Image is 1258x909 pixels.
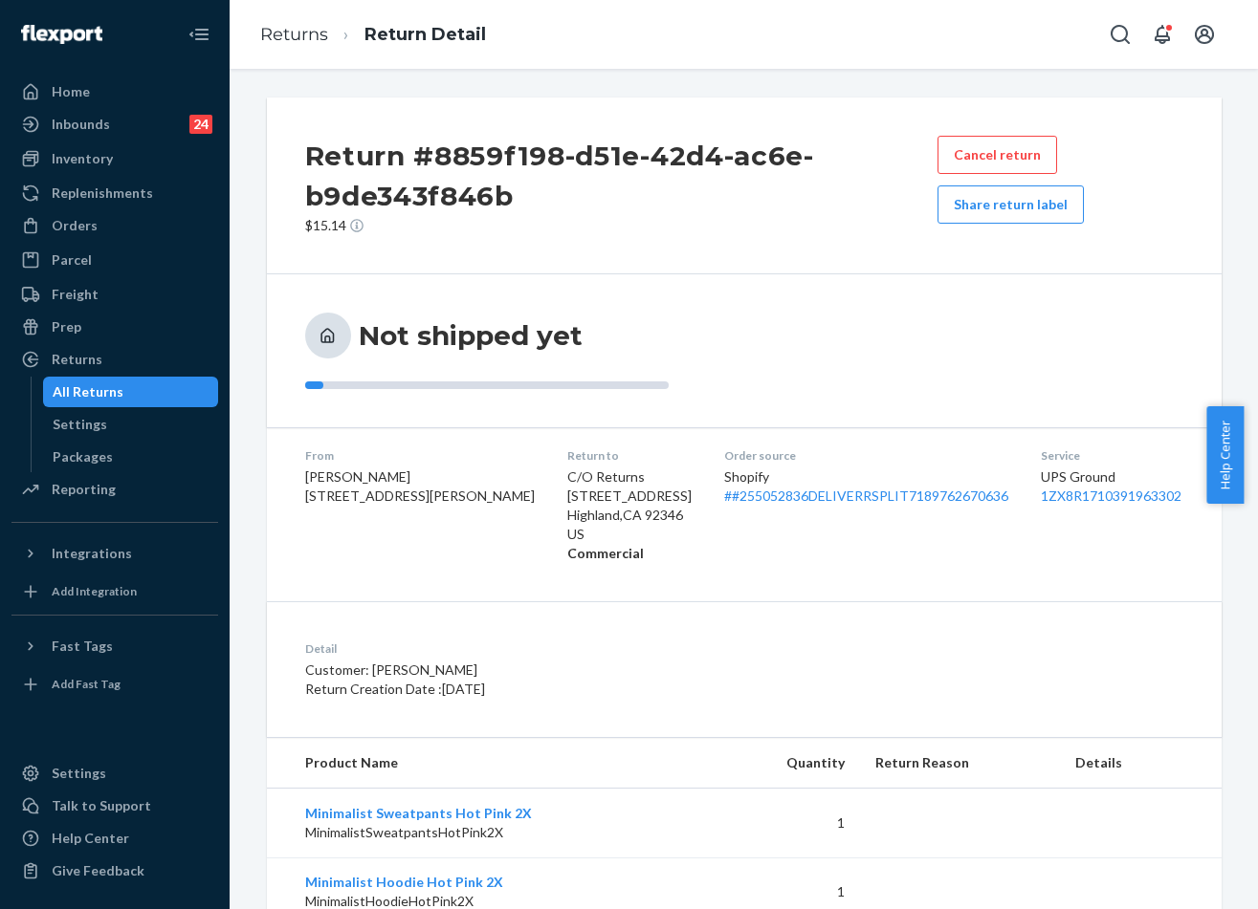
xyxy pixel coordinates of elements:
[52,480,116,499] div: Reporting
[11,312,218,342] a: Prep
[305,874,503,890] a: Minimalist Hoodie Hot Pink 2X
[305,216,938,235] p: $15.14
[567,487,694,506] p: [STREET_ADDRESS]
[11,790,218,821] button: Talk to Support
[11,576,218,607] a: Add Integration
[11,631,218,661] button: Fast Tags
[717,789,859,858] td: 1
[43,442,219,472] a: Packages
[52,764,106,783] div: Settings
[53,415,107,434] div: Settings
[189,115,212,134] div: 24
[860,738,1060,789] th: Return Reason
[267,738,717,789] th: Product Name
[52,861,144,880] div: Give Feedback
[1041,487,1181,504] a: 1ZX8R1710391963302
[11,538,218,569] button: Integrations
[52,544,132,563] div: Integrations
[305,660,834,680] p: Customer: [PERSON_NAME]
[938,136,1057,174] button: Cancel return
[305,447,537,464] dt: From
[11,474,218,505] a: Reporting
[305,136,938,216] h2: Return #8859f198-d51e-42d4-ac6e-b9de343f846b
[52,149,113,168] div: Inventory
[43,409,219,440] a: Settings
[11,76,218,107] a: Home
[11,758,218,789] a: Settings
[724,487,1008,504] a: ##255052836DELIVERRSPLIT7189762670636
[11,178,218,208] a: Replenishments
[567,525,694,544] p: US
[1206,406,1244,504] button: Help Center
[567,467,694,487] p: C/O Returns
[1041,447,1183,464] dt: Service
[11,279,218,310] a: Freight
[717,738,859,789] th: Quantity
[11,823,218,854] a: Help Center
[724,467,1010,506] div: Shopify
[53,382,123,401] div: All Returns
[11,210,218,241] a: Orders
[305,823,702,842] p: MinimalistSweatpantsHotPink2X
[52,350,102,369] div: Returns
[52,250,92,270] div: Parcel
[245,7,501,63] ol: breadcrumbs
[11,344,218,375] a: Returns
[305,640,834,657] dt: Detail
[1041,468,1115,485] span: UPS Ground
[938,185,1084,224] button: Share return label
[1185,15,1224,54] button: Open account menu
[52,583,137,599] div: Add Integration
[52,285,99,304] div: Freight
[180,15,218,54] button: Close Navigation
[11,245,218,275] a: Parcel
[52,829,129,848] div: Help Center
[21,25,102,44] img: Flexport logo
[52,317,81,336] div: Prep
[52,637,113,656] div: Fast Tags
[52,676,121,692] div: Add Fast Tag
[1101,15,1139,54] button: Open Search Box
[364,24,486,45] a: Return Detail
[305,468,535,504] span: [PERSON_NAME] [STREET_ADDRESS][PERSON_NAME]
[52,796,151,815] div: Talk to Support
[1137,852,1239,899] iframe: Opens a widget where you can chat to one of our agents
[52,184,153,203] div: Replenishments
[1060,738,1222,789] th: Details
[567,447,694,464] dt: Return to
[305,805,532,821] a: Minimalist Sweatpants Hot Pink 2X
[567,506,694,525] p: Highland , CA 92346
[260,24,328,45] a: Returns
[11,143,218,174] a: Inventory
[11,855,218,886] button: Give Feedback
[53,447,113,466] div: Packages
[724,447,1010,464] dt: Order source
[1143,15,1181,54] button: Open notifications
[52,115,110,134] div: Inbounds
[43,377,219,407] a: All Returns
[52,216,98,235] div: Orders
[359,318,583,353] h3: Not shipped yet
[305,680,834,699] p: Return Creation Date : [DATE]
[52,82,90,101] div: Home
[567,545,644,561] strong: Commercial
[11,669,218,700] a: Add Fast Tag
[11,109,218,140] a: Inbounds24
